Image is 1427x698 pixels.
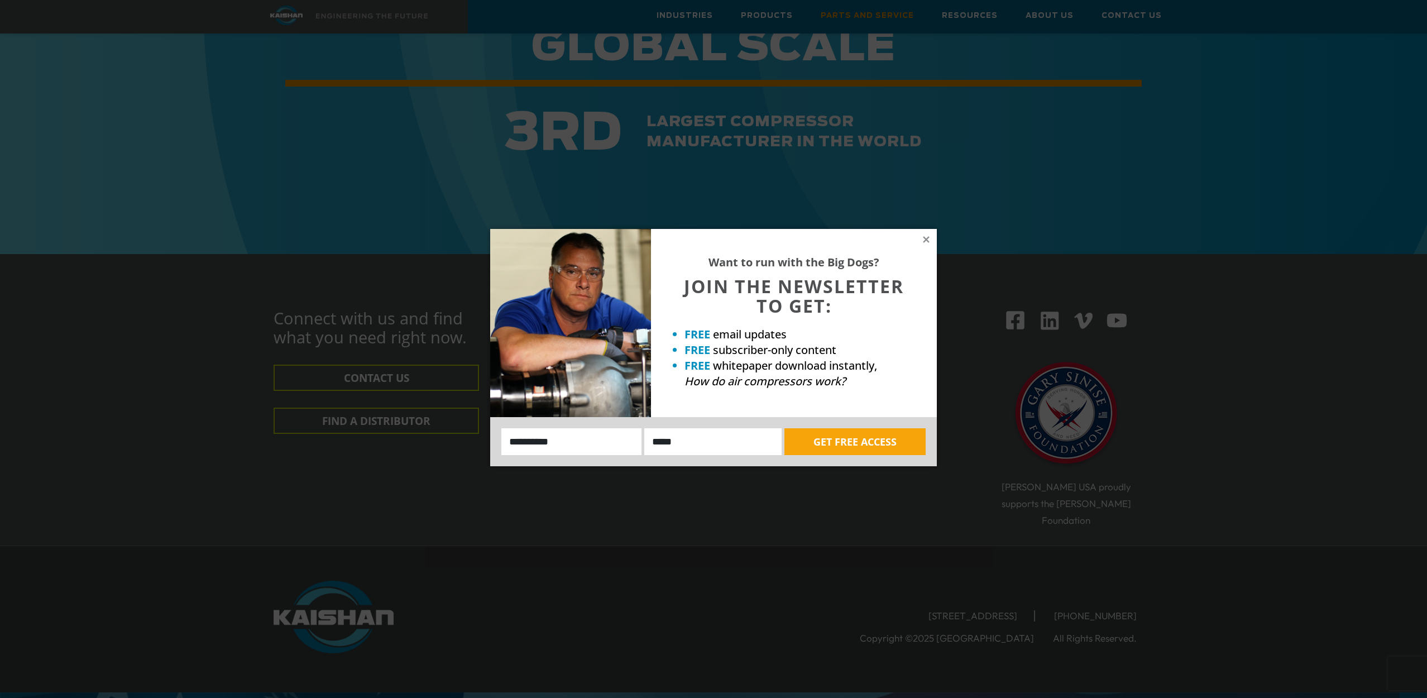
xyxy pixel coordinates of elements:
[684,358,710,373] strong: FREE
[784,428,926,455] button: GET FREE ACCESS
[713,342,836,357] span: subscriber-only content
[684,342,710,357] strong: FREE
[921,235,931,245] button: Close
[644,428,782,455] input: Email
[708,255,879,270] strong: Want to run with the Big Dogs?
[684,274,904,318] span: JOIN THE NEWSLETTER TO GET:
[684,374,846,389] em: How do air compressors work?
[501,428,641,455] input: Name:
[713,358,877,373] span: whitepaper download instantly,
[713,327,787,342] span: email updates
[684,327,710,342] strong: FREE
